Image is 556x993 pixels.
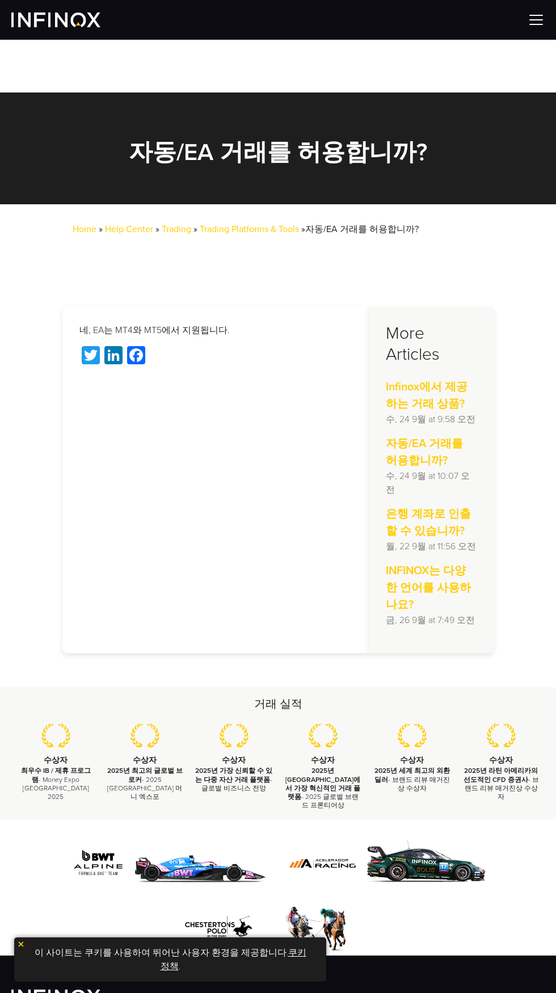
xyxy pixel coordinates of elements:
[305,224,419,235] span: 자동/EA 거래를 허용합니까?
[193,224,419,235] span: »
[222,755,246,765] strong: 수상자
[107,767,183,783] strong: 2025년 최고의 글로벌 브로커
[386,378,477,426] a: Infinox에서 제공하는 거래 상품? 수, 24 9월 at 9:58 오전
[195,767,272,783] strong: 2025년 가장 신뢰할 수 있는 다중 자산 거래 플랫폼
[386,437,463,468] strong: 자동/EA 거래를 허용합니까?
[155,224,419,235] span: »
[20,943,321,976] p: 이 사이트는 쿠키를 사용하여 뛰어난 사용자 환경을 제공합니다. .
[195,767,273,793] p: - 글로벌 비즈니스 전망
[125,346,148,368] a: Facebook
[373,767,451,793] p: - 브랜드 리뷰 매거진상 수상자
[462,767,540,801] p: - 브랜드 리뷰 매거진상 수상자
[386,613,477,627] p: 금, 26 9월 at 7:49 오전
[284,767,362,810] p: - 2025 글로벌 브랜드 프론티어상
[102,346,125,368] a: LinkedIn
[301,224,419,235] span: »
[311,755,335,765] strong: 수상자
[386,380,467,411] strong: Infinox에서 제공하는 거래 상품?
[44,755,68,765] strong: 수상자
[17,767,95,801] p: - Money Expo [GEOGRAPHIC_DATA] 2025
[79,323,352,337] p: 네, EA는 MT4와 MT5에서 지원됩니다.
[17,940,25,948] img: yellow close icon
[200,224,299,235] a: Trading Platforms & Tools
[374,767,450,783] strong: 2025년 세계 최고의 외환 딜러
[133,755,157,765] strong: 수상자
[23,138,533,167] h2: 자동/EA 거래를 허용합니까?
[285,767,360,801] strong: 2025년 [GEOGRAPHIC_DATA]에서 가장 혁신적인 거래 플랫폼
[386,564,471,612] strong: INFINOX는 다양한 언어를 사용하나요?
[21,767,91,783] strong: 최우수 IB / 제휴 프로그램
[386,323,477,365] h3: More Articles
[489,755,513,765] strong: 수상자
[386,562,477,627] a: INFINOX는 다양한 언어를 사용하나요? 금, 26 9월 at 7:49 오전
[400,755,424,765] strong: 수상자
[386,435,477,496] a: 자동/EA 거래를 허용합니까? 수, 24 9월 at 10:07 오전
[386,506,477,553] a: 은행 계좌로 인출할 수 있습니까? 월, 22 9월 at 11:56 오전
[73,224,96,235] a: Home
[386,540,477,553] p: 월, 22 9월 at 11:56 오전
[386,413,477,426] p: 수, 24 9월 at 9:58 오전
[386,469,477,496] p: 수, 24 9월 at 10:07 오전
[386,507,471,538] strong: 은행 계좌로 인출할 수 있습니까?
[79,346,102,368] a: Twitter
[106,767,184,801] p: - 2025 [GEOGRAPHIC_DATA] 머니 엑스포
[11,696,545,712] h2: 거래 실적
[99,224,103,235] span: »
[105,224,153,235] a: Help Center
[162,224,191,235] a: Trading
[464,767,538,783] strong: 2025년 라틴 아메리카의 선도적인 CFD 증권사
